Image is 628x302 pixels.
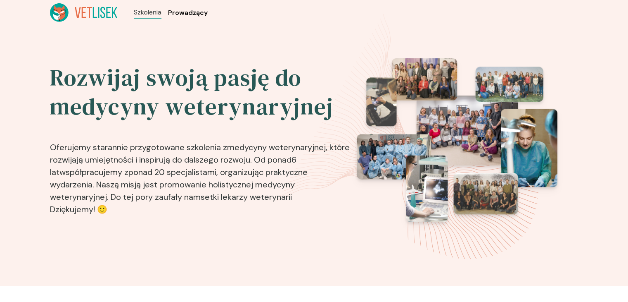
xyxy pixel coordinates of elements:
[227,142,326,153] b: medycyny weterynaryjnej
[128,167,216,177] b: ponad 20 specjalistami
[168,8,208,18] a: Prowadzący
[357,58,557,222] img: eventsPhotosRoll2.png
[134,7,161,17] a: Szkolenia
[201,192,292,202] b: setki lekarzy weterynarii
[50,63,351,121] h2: Rozwijaj swoją pasję do medycyny weterynaryjnej
[50,128,351,219] p: Oferujemy starannie przygotowane szkolenia z , które rozwijają umiejętności i inspirują do dalsze...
